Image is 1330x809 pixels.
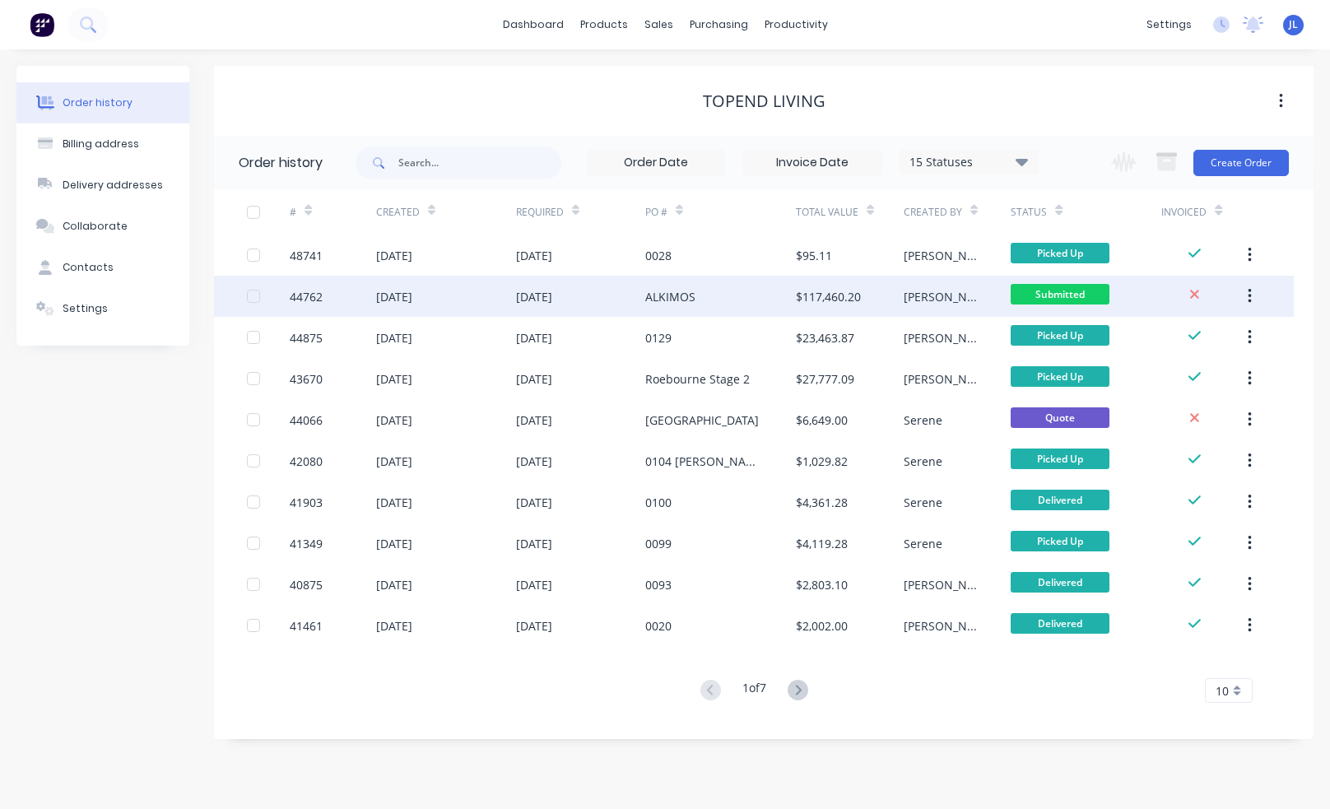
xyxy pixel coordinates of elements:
span: Picked Up [1011,243,1109,263]
span: Picked Up [1011,531,1109,551]
div: [DATE] [376,370,412,388]
div: sales [636,12,681,37]
input: Order Date [587,151,725,175]
div: [PERSON_NAME] [904,617,979,635]
a: dashboard [495,12,572,37]
button: Contacts [16,247,189,288]
div: 44762 [290,288,323,305]
img: Factory [30,12,54,37]
div: 0129 [645,329,672,346]
span: Delivered [1011,490,1109,510]
span: Delivered [1011,613,1109,634]
div: Topend Living [703,91,825,111]
div: 44066 [290,411,323,429]
div: [DATE] [516,453,552,470]
div: Serene [904,494,942,511]
div: purchasing [681,12,756,37]
div: [PERSON_NAME] [904,329,979,346]
button: Delivery addresses [16,165,189,206]
div: 41461 [290,617,323,635]
div: Order history [63,95,133,110]
div: [DATE] [376,411,412,429]
div: 0100 [645,494,672,511]
div: $1,029.82 [796,453,848,470]
div: productivity [756,12,836,37]
button: Order history [16,82,189,123]
div: [DATE] [516,247,552,264]
div: 0099 [645,535,672,552]
div: PO # [645,189,796,235]
div: Total Value [796,205,858,220]
input: Search... [398,146,561,179]
span: Quote [1011,407,1109,428]
button: Create Order [1193,150,1289,176]
div: 0104 [PERSON_NAME] [645,453,763,470]
div: $4,361.28 [796,494,848,511]
div: [DATE] [516,329,552,346]
div: [PERSON_NAME] [904,576,979,593]
div: 0028 [645,247,672,264]
span: Picked Up [1011,449,1109,469]
div: $117,460.20 [796,288,861,305]
div: $2,002.00 [796,617,848,635]
div: [DATE] [516,617,552,635]
div: 15 Statuses [900,153,1038,171]
button: Settings [16,288,189,329]
div: $95.11 [796,247,832,264]
span: JL [1289,17,1298,32]
div: # [290,189,376,235]
div: [DATE] [516,370,552,388]
div: Invoiced [1161,205,1207,220]
div: Settings [63,301,108,316]
div: [DATE] [376,535,412,552]
div: [PERSON_NAME] [904,370,979,388]
div: Created By [904,205,962,220]
div: 48741 [290,247,323,264]
div: Serene [904,411,942,429]
div: Created [376,189,516,235]
div: [DATE] [376,576,412,593]
div: 41349 [290,535,323,552]
div: Serene [904,453,942,470]
div: [DATE] [376,453,412,470]
div: Contacts [63,260,114,275]
div: [DATE] [516,494,552,511]
div: Created By [904,189,1011,235]
div: Serene [904,535,942,552]
div: products [572,12,636,37]
div: Invoiced [1161,189,1248,235]
div: Created [376,205,420,220]
div: [GEOGRAPHIC_DATA] [645,411,759,429]
div: Required [516,205,564,220]
div: 0093 [645,576,672,593]
div: [DATE] [376,494,412,511]
div: $4,119.28 [796,535,848,552]
div: 42080 [290,453,323,470]
div: [DATE] [376,617,412,635]
div: [DATE] [516,411,552,429]
div: Collaborate [63,219,128,234]
div: Roebourne Stage 2 [645,370,750,388]
span: Delivered [1011,572,1109,593]
div: Order history [239,153,323,173]
span: Picked Up [1011,366,1109,387]
div: Delivery addresses [63,178,163,193]
div: 1 of 7 [742,679,766,703]
div: 44875 [290,329,323,346]
div: $23,463.87 [796,329,854,346]
div: $6,649.00 [796,411,848,429]
div: [DATE] [376,288,412,305]
span: Picked Up [1011,325,1109,346]
div: 43670 [290,370,323,388]
div: [DATE] [376,247,412,264]
input: Invoice Date [743,151,881,175]
div: PO # [645,205,667,220]
div: # [290,205,296,220]
div: 0020 [645,617,672,635]
span: 10 [1216,682,1229,700]
div: Status [1011,189,1161,235]
div: [DATE] [516,576,552,593]
div: [DATE] [516,288,552,305]
div: [PERSON_NAME] [904,288,979,305]
div: [DATE] [376,329,412,346]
